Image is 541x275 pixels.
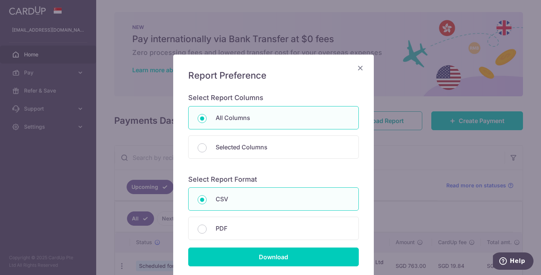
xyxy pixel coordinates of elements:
[216,224,349,233] p: PDF
[493,252,533,271] iframe: Opens a widget where you can find more information
[188,175,359,184] h6: Select Report Format
[188,94,359,102] h6: Select Report Columns
[356,64,365,73] button: Close
[216,143,349,152] p: Selected Columns
[216,194,349,204] p: CSV
[188,70,359,82] h5: Report Preference
[188,248,359,266] input: Download
[216,113,349,122] p: All Columns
